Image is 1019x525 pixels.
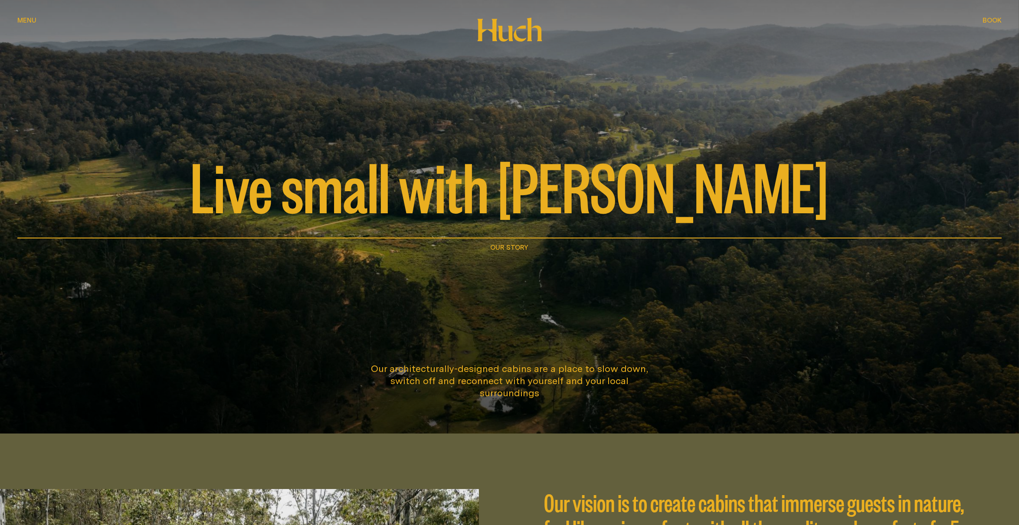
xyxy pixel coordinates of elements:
[191,150,829,219] span: Live small with [PERSON_NAME]
[17,17,36,23] span: Menu
[491,242,529,252] h1: Our Story
[364,362,655,399] p: Our architecturally-designed cabins are a place to slow down, switch off and reconnect with yours...
[983,16,1002,26] button: show booking tray
[983,17,1002,23] span: Book
[17,16,36,26] button: show menu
